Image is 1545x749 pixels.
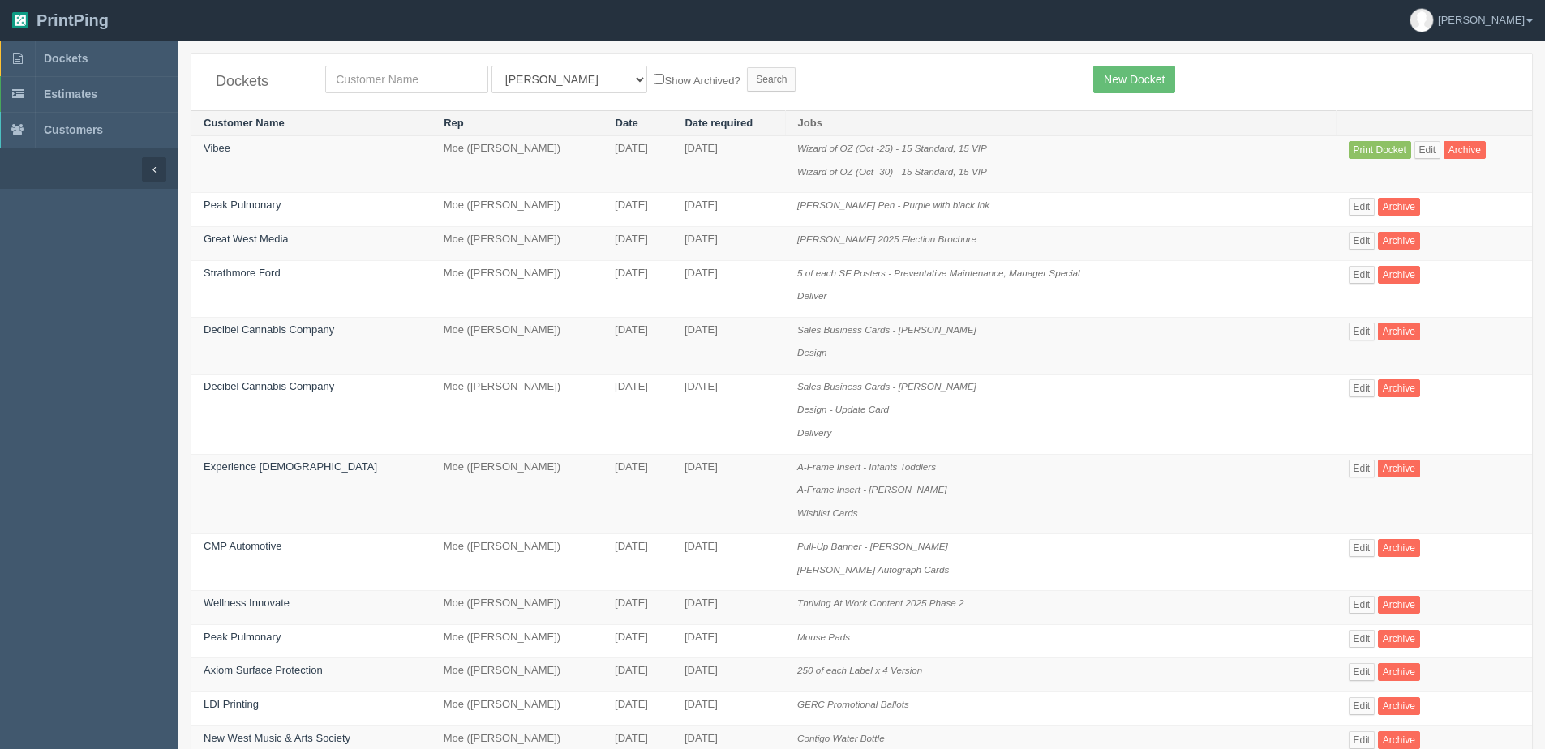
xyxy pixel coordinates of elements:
i: Sales Business Cards - [PERSON_NAME] [797,381,976,392]
td: [DATE] [672,317,785,374]
a: Customer Name [204,117,285,129]
i: GERC Promotional Ballots [797,699,909,709]
span: Dockets [44,52,88,65]
td: [DATE] [672,658,785,692]
td: [DATE] [672,260,785,317]
td: [DATE] [603,591,672,625]
span: Estimates [44,88,97,101]
td: [DATE] [603,534,672,591]
input: Search [747,67,796,92]
td: [DATE] [603,658,672,692]
a: Archive [1378,198,1420,216]
td: [DATE] [603,260,672,317]
td: Moe ([PERSON_NAME]) [431,227,603,261]
th: Jobs [785,110,1336,136]
a: Strathmore Ford [204,267,281,279]
i: 250 of each Label x 4 Version [797,665,922,675]
td: [DATE] [603,193,672,227]
a: Edit [1414,141,1441,159]
i: Delivery [797,427,831,438]
a: Archive [1444,141,1486,159]
a: Archive [1378,323,1420,340]
a: Archive [1378,460,1420,477]
a: New Docket [1093,66,1175,93]
a: Vibee [204,142,230,154]
td: [DATE] [603,374,672,454]
span: Customers [44,123,103,136]
a: Edit [1349,596,1375,614]
td: [DATE] [603,317,672,374]
h4: Dockets [216,74,301,90]
i: Mouse Pads [797,631,850,642]
a: Archive [1378,663,1420,681]
a: Great West Media [204,233,289,245]
i: A-Frame Insert - Infants Toddlers [797,461,936,472]
a: New West Music & Arts Society [204,732,350,744]
input: Customer Name [325,66,488,93]
a: Archive [1378,697,1420,715]
td: Moe ([PERSON_NAME]) [431,624,603,658]
td: [DATE] [672,591,785,625]
a: Archive [1378,232,1420,250]
a: Edit [1349,266,1375,284]
td: [DATE] [603,454,672,534]
i: A-Frame Insert - [PERSON_NAME] [797,484,946,494]
td: [DATE] [672,136,785,193]
img: avatar_default-7531ab5dedf162e01f1e0bb0964e6a185e93c5c22dfe317fb01d7f8cd2b1632c.jpg [1410,9,1433,32]
a: Edit [1349,630,1375,648]
i: Wishlist Cards [797,507,858,518]
td: Moe ([PERSON_NAME]) [431,374,603,454]
td: Moe ([PERSON_NAME]) [431,136,603,193]
a: Edit [1349,460,1375,477]
i: Sales Business Cards - [PERSON_NAME] [797,324,976,335]
td: Moe ([PERSON_NAME]) [431,193,603,227]
i: Deliver [797,290,826,301]
td: Moe ([PERSON_NAME]) [431,692,603,726]
a: Decibel Cannabis Company [204,380,334,392]
a: LDI Printing [204,698,259,710]
a: Archive [1378,731,1420,749]
td: Moe ([PERSON_NAME]) [431,534,603,591]
td: Moe ([PERSON_NAME]) [431,658,603,692]
a: Edit [1349,697,1375,715]
a: Edit [1349,323,1375,340]
input: Show Archived? [654,74,664,84]
a: Peak Pulmonary [204,199,281,211]
a: Edit [1349,731,1375,749]
a: Peak Pulmonary [204,631,281,643]
td: [DATE] [603,692,672,726]
td: [DATE] [672,692,785,726]
i: [PERSON_NAME] 2025 Election Brochure [797,233,976,244]
i: [PERSON_NAME] Autograph Cards [797,564,949,575]
td: [DATE] [672,193,785,227]
i: Wizard of OZ (Oct -25) - 15 Standard, 15 VIP [797,143,987,153]
a: Date [616,117,638,129]
a: Edit [1349,379,1375,397]
label: Show Archived? [654,71,740,89]
i: Pull-Up Banner - [PERSON_NAME] [797,541,948,551]
i: Wizard of OZ (Oct -30) - 15 Standard, 15 VIP [797,166,987,177]
td: [DATE] [672,227,785,261]
td: [DATE] [603,624,672,658]
a: Print Docket [1349,141,1411,159]
td: Moe ([PERSON_NAME]) [431,260,603,317]
td: [DATE] [603,136,672,193]
a: Edit [1349,198,1375,216]
i: Design [797,347,826,357]
td: Moe ([PERSON_NAME]) [431,454,603,534]
i: Thriving At Work Content 2025 Phase 2 [797,597,964,608]
a: Archive [1378,379,1420,397]
td: Moe ([PERSON_NAME]) [431,591,603,625]
i: Contigo Water Bottle [797,733,885,743]
img: logo-3e63b451c926e2ac314895c53de4908e5d424f24456219fb08d385ab2e579770.png [12,12,28,28]
td: [DATE] [672,534,785,591]
i: Design - Update Card [797,404,889,414]
a: Experience [DEMOGRAPHIC_DATA] [204,460,377,473]
a: Edit [1349,539,1375,557]
td: [DATE] [672,374,785,454]
a: Decibel Cannabis Company [204,323,334,336]
a: Wellness Innovate [204,597,290,609]
a: Archive [1378,539,1420,557]
a: Rep [444,117,464,129]
a: Archive [1378,630,1420,648]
